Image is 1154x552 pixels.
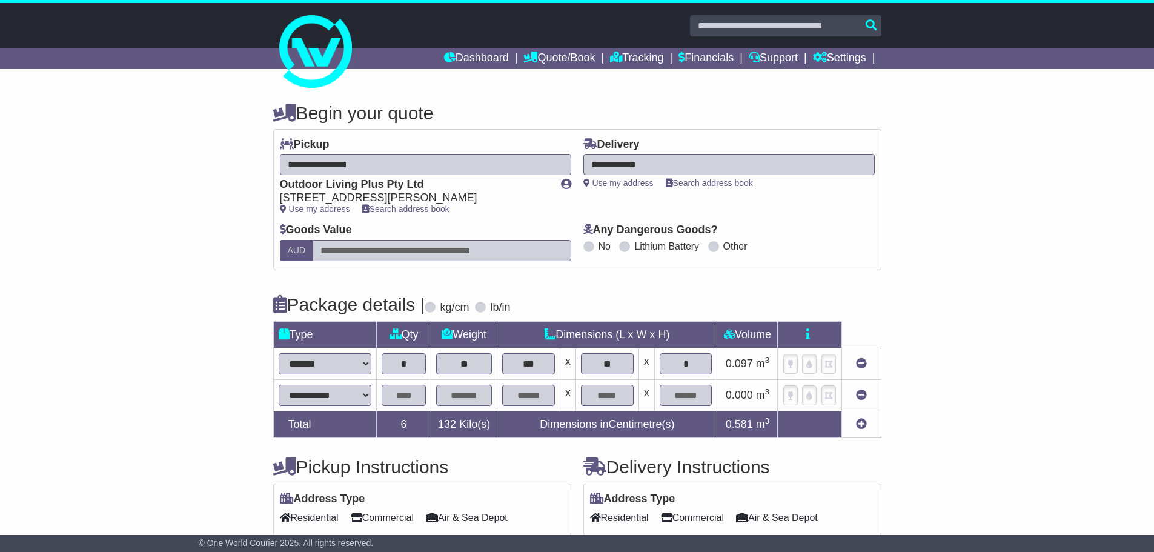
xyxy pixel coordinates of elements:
span: m [756,418,770,430]
span: m [756,389,770,401]
label: AUD [280,240,314,261]
a: Dashboard [444,48,509,69]
sup: 3 [765,387,770,396]
h4: Delivery Instructions [583,457,881,477]
td: x [638,348,654,379]
label: Delivery [583,138,640,151]
span: 0.000 [726,389,753,401]
a: Quote/Book [523,48,595,69]
td: Kilo(s) [431,411,497,437]
td: 6 [377,411,431,437]
span: Commercial [351,508,414,527]
a: Search address book [362,204,449,214]
a: Search address book [666,178,753,188]
td: Volume [717,321,778,348]
label: Address Type [280,493,365,506]
span: 0.097 [726,357,753,370]
label: Any Dangerous Goods? [583,224,718,237]
td: Total [273,411,377,437]
label: Goods Value [280,224,352,237]
label: Other [723,241,748,252]
sup: 3 [765,356,770,365]
a: Financials [678,48,734,69]
a: Remove this item [856,357,867,370]
label: kg/cm [440,301,469,314]
a: Settings [813,48,866,69]
a: Remove this item [856,389,867,401]
span: 132 [438,418,456,430]
span: Air & Sea Depot [736,508,818,527]
label: Lithium Battery [634,241,699,252]
td: Dimensions in Centimetre(s) [497,411,717,437]
a: Use my address [280,204,350,214]
div: [STREET_ADDRESS][PERSON_NAME] [280,191,549,205]
td: Weight [431,321,497,348]
label: Address Type [590,493,675,506]
span: Residential [280,508,339,527]
a: Tracking [610,48,663,69]
label: No [599,241,611,252]
span: Residential [590,508,649,527]
td: x [560,379,576,411]
span: m [756,357,770,370]
span: © One World Courier 2025. All rights reserved. [199,538,374,548]
label: lb/in [490,301,510,314]
td: x [560,348,576,379]
h4: Pickup Instructions [273,457,571,477]
span: Air & Sea Depot [426,508,508,527]
a: Add new item [856,418,867,430]
td: Type [273,321,377,348]
span: Commercial [661,508,724,527]
h4: Begin your quote [273,103,881,123]
label: Pickup [280,138,330,151]
td: Dimensions (L x W x H) [497,321,717,348]
a: Support [749,48,798,69]
td: Qty [377,321,431,348]
sup: 3 [765,416,770,425]
h4: Package details | [273,294,425,314]
span: 0.581 [726,418,753,430]
td: x [638,379,654,411]
a: Use my address [583,178,654,188]
div: Outdoor Living Plus Pty Ltd [280,178,549,191]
